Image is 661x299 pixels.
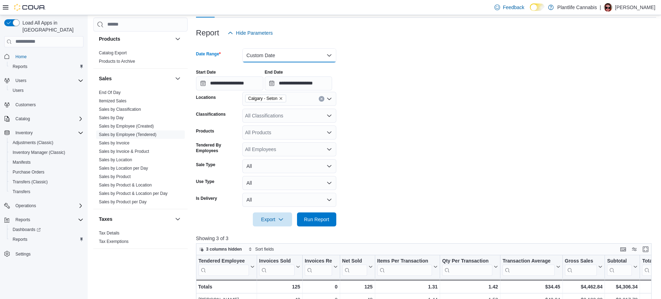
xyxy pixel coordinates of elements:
label: Is Delivery [196,196,217,201]
button: Gross Sales [565,258,602,276]
button: Home [1,52,86,62]
div: $34.45 [503,283,560,291]
button: Items Per Transaction [377,258,438,276]
a: Reports [10,235,30,244]
span: Customers [15,102,36,108]
a: Transfers (Classic) [10,178,50,186]
a: Settings [13,250,33,258]
a: Inventory Manager (Classic) [10,148,68,157]
span: Sales by Product [99,174,131,179]
button: Inventory [13,129,35,137]
button: Invoices Sold [259,258,300,276]
button: Custom Date [242,48,336,62]
button: Users [7,86,86,95]
span: Home [13,52,83,61]
input: Press the down key to open a popover containing a calendar. [265,76,332,90]
label: Start Date [196,69,216,75]
button: Purchase Orders [7,167,86,177]
a: Purchase Orders [10,168,47,176]
label: Date Range [196,51,221,57]
div: Qty Per Transaction [442,258,492,264]
img: Cova [14,4,46,11]
span: 3 columns hidden [206,246,242,252]
span: Tax Details [99,230,120,236]
span: Sales by Location [99,157,132,163]
label: Use Type [196,179,214,184]
button: Products [174,35,182,43]
button: Users [13,76,29,85]
button: Operations [1,201,86,211]
input: Press the down key to open a popover containing a calendar. [196,76,263,90]
button: Reports [7,235,86,244]
button: Open list of options [326,96,332,102]
div: Items Per Transaction [377,258,432,276]
p: Plantlife Cannabis [557,3,597,12]
button: Transfers (Classic) [7,177,86,187]
div: Transaction Average [503,258,554,264]
button: Run Report [297,212,336,226]
span: Users [10,86,83,95]
button: Keyboard shortcuts [619,245,627,253]
a: End Of Day [99,90,121,95]
a: Sales by Employee (Created) [99,124,154,129]
a: Sales by Product & Location per Day [99,191,168,196]
span: Calgary - Seton [248,95,277,102]
a: Transfers [10,188,33,196]
div: $4,306.34 [607,283,638,291]
span: Transfers (Classic) [13,179,48,185]
input: Dark Mode [530,4,545,11]
span: Hide Parameters [236,29,273,36]
button: Users [1,76,86,86]
label: Locations [196,95,216,100]
a: Catalog Export [99,50,127,55]
a: Sales by Classification [99,107,141,112]
span: Settings [13,249,83,258]
span: Purchase Orders [13,169,45,175]
span: Manifests [13,159,31,165]
button: Open list of options [326,130,332,135]
button: Export [253,212,292,226]
span: Adjustments (Classic) [10,138,83,147]
button: Reports [1,215,86,225]
label: Sale Type [196,162,215,168]
h3: Sales [99,75,112,82]
button: Display options [630,245,639,253]
div: 1.31 [377,283,438,291]
div: Tendered Employee [198,258,249,264]
span: Settings [15,251,31,257]
p: Showing 3 of 3 [196,235,656,242]
span: Users [13,76,83,85]
button: Clear input [319,96,324,102]
p: | [600,3,601,12]
div: Gross Sales [565,258,597,276]
span: Transfers [13,189,30,195]
button: Transfers [7,187,86,197]
div: Sasha Iemelianenko [604,3,612,12]
button: Adjustments (Classic) [7,138,86,148]
div: $4,462.84 [565,283,602,291]
label: End Date [265,69,283,75]
button: All [242,176,336,190]
div: Products [93,49,188,68]
span: Calgary - Seton [245,95,286,102]
div: Items Per Transaction [377,258,432,264]
span: Sales by Employee (Created) [99,123,154,129]
div: Invoices Sold [259,258,295,276]
span: Sales by Invoice [99,140,129,146]
button: 3 columns hidden [196,245,245,253]
span: Catalog [13,115,83,123]
button: Sales [174,74,182,83]
h3: Report [196,29,219,37]
div: Tendered Employee [198,258,249,276]
span: Reports [13,216,83,224]
button: Tendered Employee [198,258,255,276]
button: Remove Calgary - Seton from selection in this group [279,96,283,101]
div: Subtotal [607,258,632,264]
div: 0 [305,283,337,291]
a: Sales by Employee (Tendered) [99,132,156,137]
span: Tax Exemptions [99,239,129,244]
